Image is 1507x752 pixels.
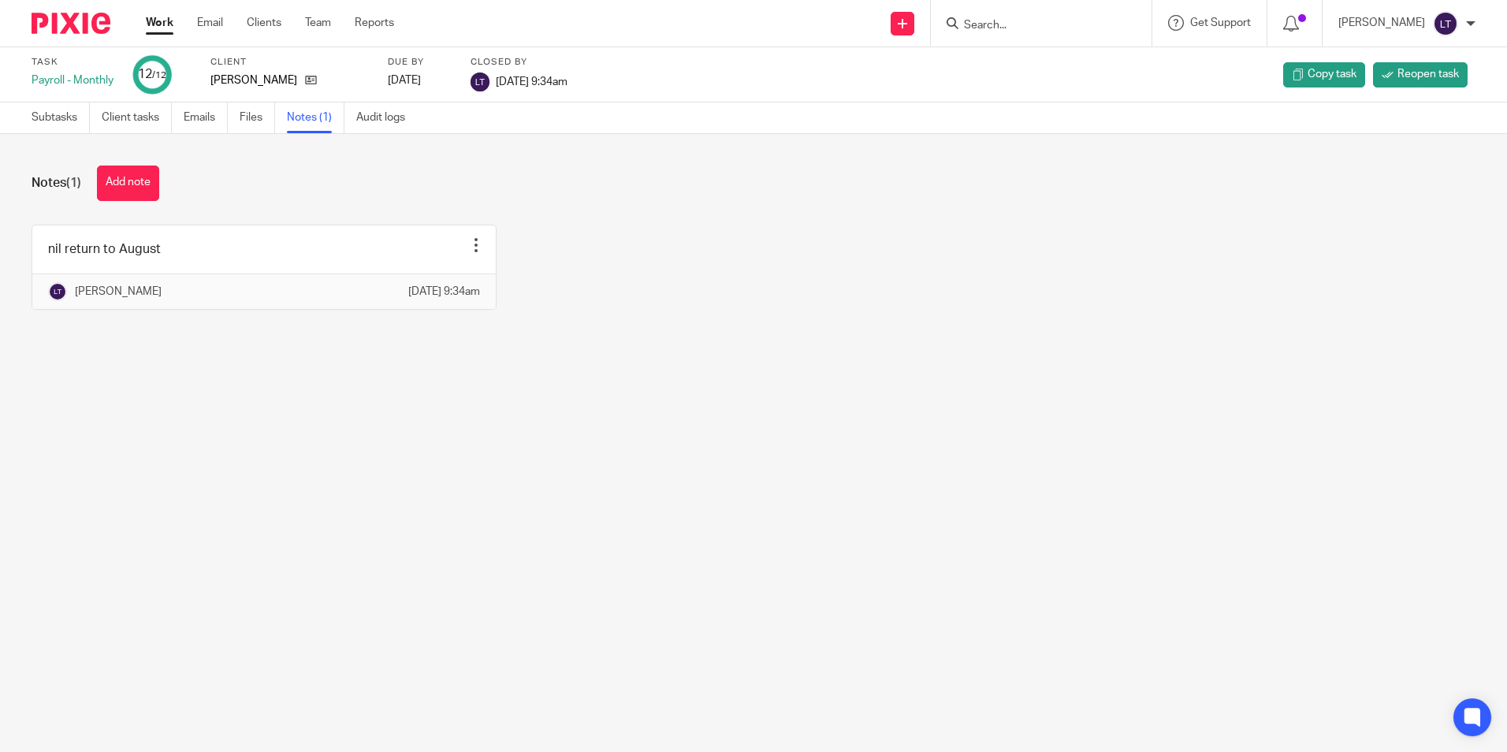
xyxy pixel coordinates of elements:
a: Reports [355,15,394,31]
label: Closed by [471,56,567,69]
a: Files [240,102,275,133]
a: Notes (1) [287,102,344,133]
a: Team [305,15,331,31]
p: [PERSON_NAME] [210,73,297,88]
button: Add note [97,166,159,201]
img: svg%3E [48,282,67,301]
label: Task [32,56,113,69]
div: Payroll - Monthly [32,73,113,88]
label: Client [210,56,368,69]
div: 12 [138,65,166,84]
a: Work [146,15,173,31]
input: Search [962,19,1104,33]
span: Reopen task [1397,66,1459,82]
a: Email [197,15,223,31]
label: Due by [388,56,451,69]
p: [DATE] 9:34am [408,284,480,300]
p: [PERSON_NAME] [1338,15,1425,31]
span: Get Support [1190,17,1251,28]
span: [DATE] 9:34am [496,76,567,87]
img: svg%3E [1433,11,1458,36]
a: Emails [184,102,228,133]
h1: Notes [32,175,81,192]
img: Pixie [32,13,110,34]
span: (1) [66,177,81,189]
a: Clients [247,15,281,31]
div: [DATE] [388,73,451,88]
a: Reopen task [1373,62,1468,87]
a: Client tasks [102,102,172,133]
a: Copy task [1283,62,1365,87]
img: svg%3E [471,73,489,91]
small: /12 [152,71,166,80]
span: Copy task [1308,66,1356,82]
a: Audit logs [356,102,417,133]
p: [PERSON_NAME] [75,284,162,300]
a: Subtasks [32,102,90,133]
